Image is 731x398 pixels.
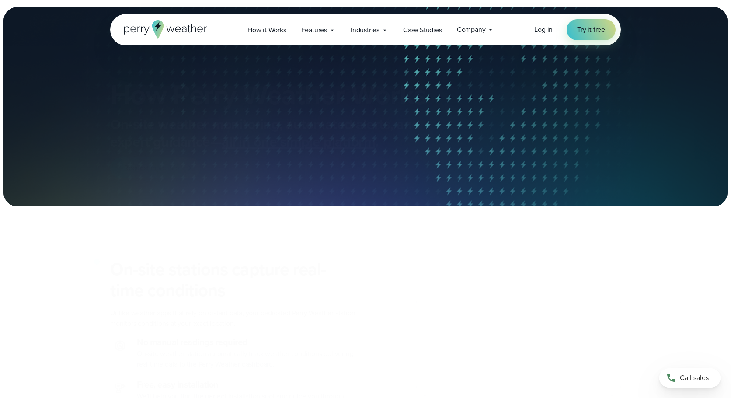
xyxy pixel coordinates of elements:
[577,24,605,35] span: Try it free
[567,19,616,40] a: Try it free
[396,21,449,39] a: Case Studies
[240,21,294,39] a: How it Works
[247,25,286,35] span: How it Works
[403,25,442,35] span: Case Studies
[534,24,553,35] a: Log in
[680,373,709,383] span: Call sales
[301,25,327,35] span: Features
[457,24,486,35] span: Company
[351,25,379,35] span: Industries
[659,368,721,388] a: Call sales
